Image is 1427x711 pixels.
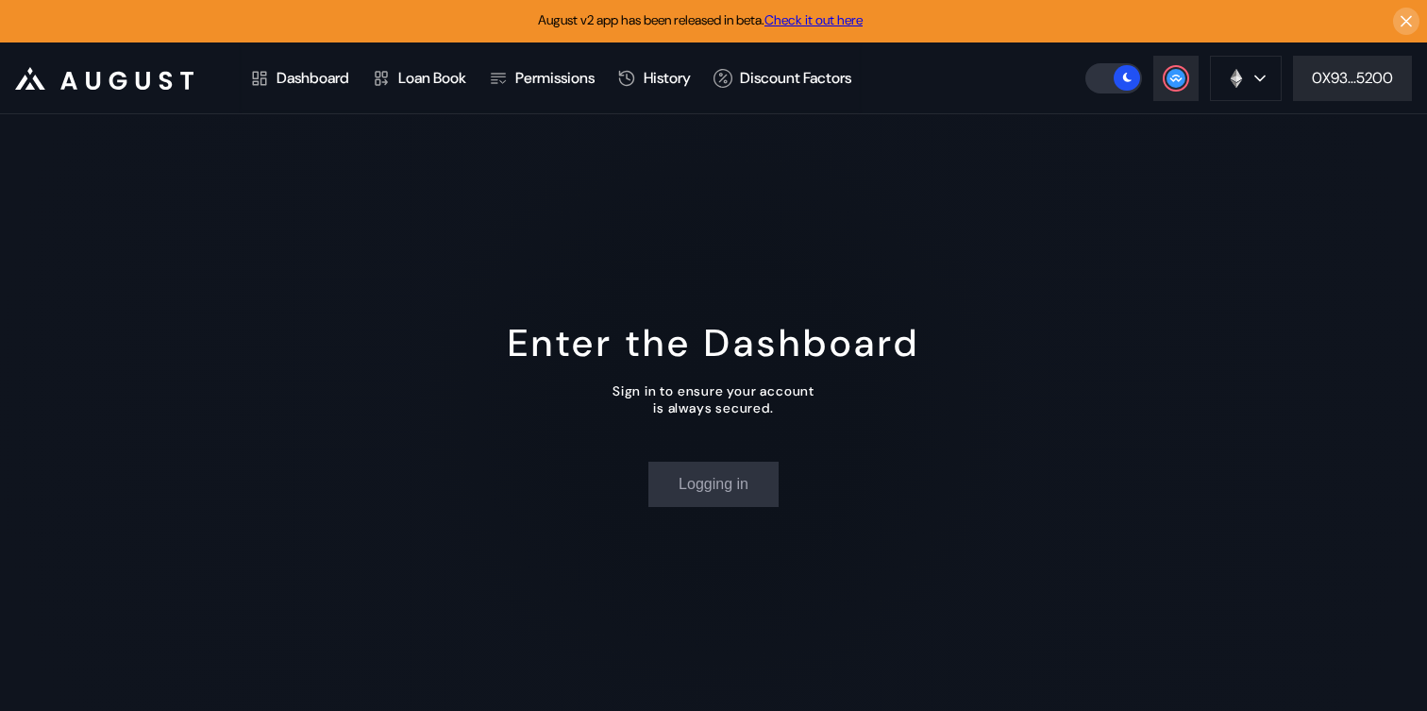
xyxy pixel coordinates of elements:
a: Loan Book [361,43,478,113]
a: Permissions [478,43,606,113]
a: Discount Factors [702,43,863,113]
a: Check it out here [764,11,863,28]
button: 0X93...5200 [1293,56,1412,101]
div: 0X93...5200 [1312,68,1393,88]
button: Logging in [648,462,779,507]
span: August v2 app has been released in beta. [538,11,863,28]
button: chain logo [1210,56,1282,101]
div: Loan Book [398,68,466,88]
div: Permissions [515,68,595,88]
a: History [606,43,702,113]
div: Dashboard [277,68,349,88]
div: Sign in to ensure your account is always secured. [613,382,814,416]
img: chain logo [1226,68,1247,89]
div: Discount Factors [740,68,851,88]
div: Enter the Dashboard [508,318,920,367]
div: History [644,68,691,88]
a: Dashboard [239,43,361,113]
